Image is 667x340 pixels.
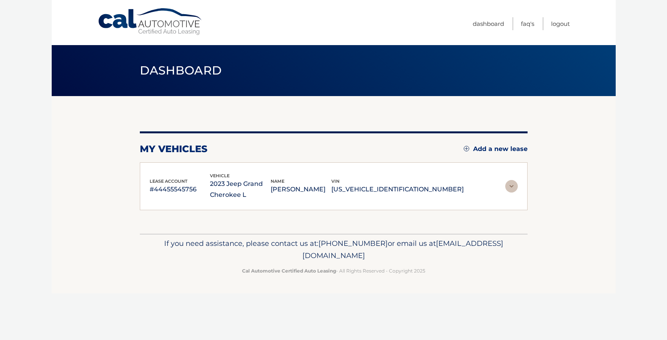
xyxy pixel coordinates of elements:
[473,17,504,30] a: Dashboard
[242,268,336,274] strong: Cal Automotive Certified Auto Leasing
[145,267,522,275] p: - All Rights Reserved - Copyright 2025
[210,178,271,200] p: 2023 Jeep Grand Cherokee L
[140,143,208,155] h2: my vehicles
[150,184,210,195] p: #44455545756
[145,237,522,262] p: If you need assistance, please contact us at: or email us at
[271,184,331,195] p: [PERSON_NAME]
[505,180,518,193] img: accordion-rest.svg
[331,178,340,184] span: vin
[331,184,464,195] p: [US_VEHICLE_IDENTIFICATION_NUMBER]
[98,8,203,36] a: Cal Automotive
[521,17,534,30] a: FAQ's
[150,178,188,184] span: lease account
[551,17,570,30] a: Logout
[210,173,230,178] span: vehicle
[271,178,284,184] span: name
[464,146,469,151] img: add.svg
[140,63,222,78] span: Dashboard
[464,145,528,153] a: Add a new lease
[318,239,388,248] span: [PHONE_NUMBER]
